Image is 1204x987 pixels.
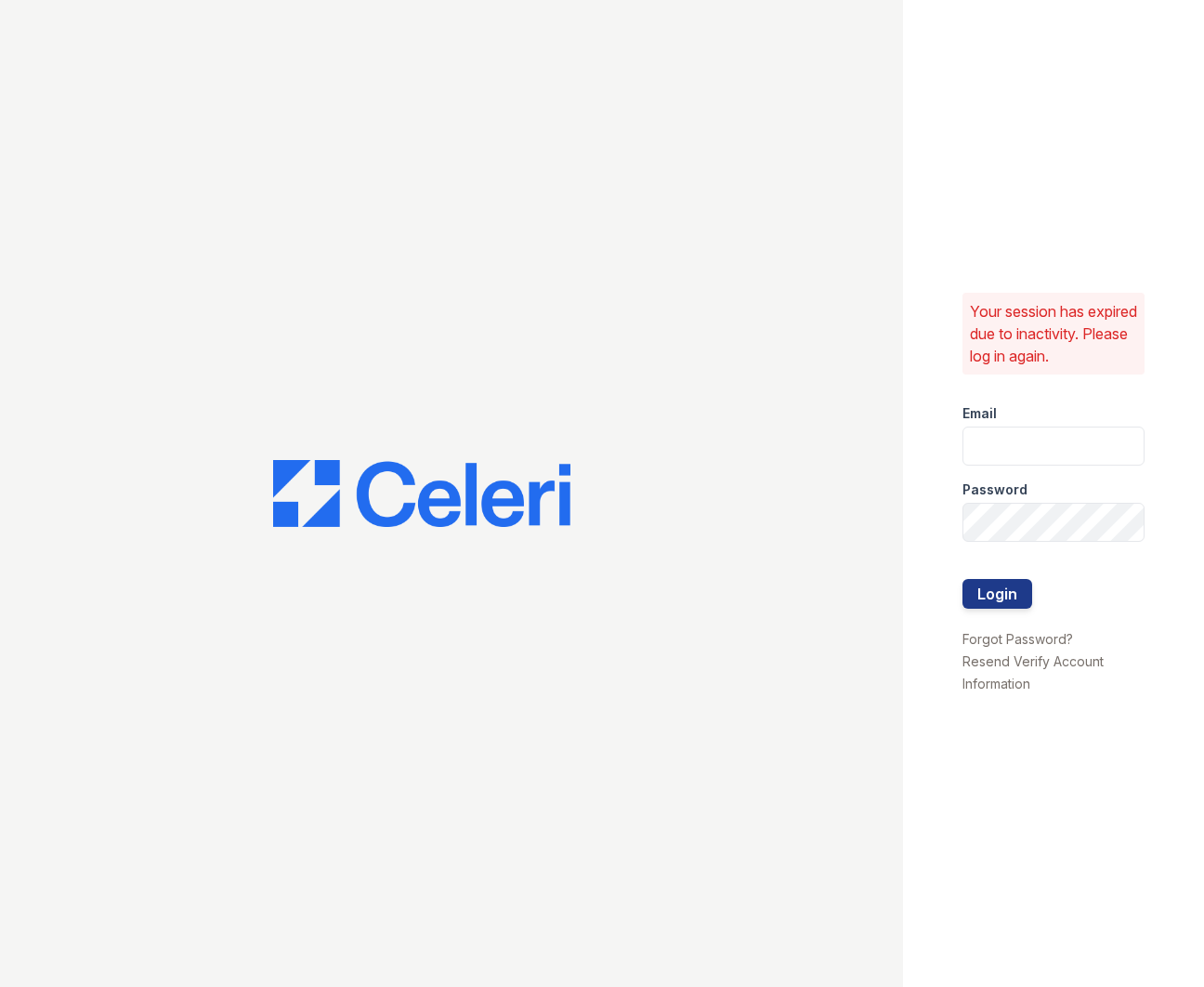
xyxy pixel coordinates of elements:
[962,480,1027,499] label: Password
[970,300,1137,367] p: Your session has expired due to inactivity. Please log in again.
[962,404,997,423] label: Email
[962,579,1032,609] button: Login
[962,653,1104,691] a: Resend Verify Account Information
[273,460,570,527] img: CE_Logo_Blue-a8612792a0a2168367f1c8372b55b34899dd931a85d93a1a3d3e32e68fde9ad4.png
[962,631,1073,647] a: Forgot Password?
